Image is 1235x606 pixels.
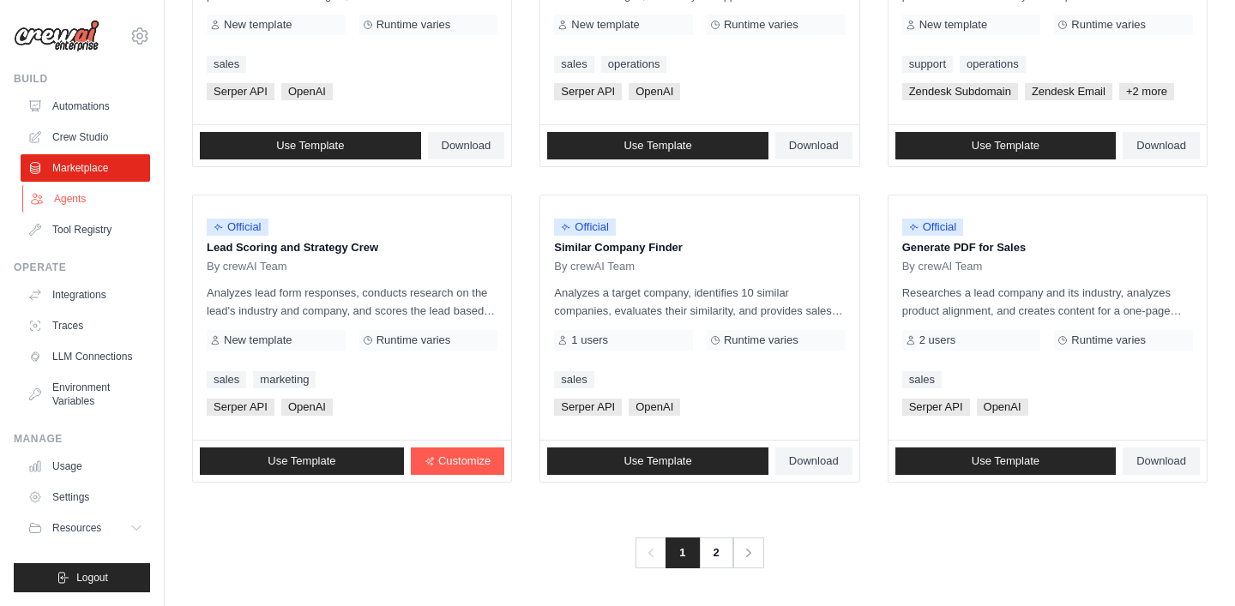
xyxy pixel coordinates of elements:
a: Use Template [200,132,421,159]
a: operations [960,56,1026,73]
span: 1 users [571,333,608,347]
p: Generate PDF for Sales [902,239,1193,256]
div: Build [14,72,150,86]
span: OpenAI [629,399,680,416]
a: Agents [22,185,152,213]
span: Serper API [207,83,274,100]
a: marketing [253,371,316,388]
span: 1 [666,537,699,568]
span: 2 users [919,333,956,347]
span: Customize [438,454,491,468]
span: By crewAI Team [207,260,287,273]
a: Download [775,447,852,475]
span: Serper API [554,83,622,100]
span: Use Template [972,139,1039,153]
button: Resources [21,514,150,542]
a: Customize [411,447,504,475]
a: sales [554,56,593,73]
a: Download [1123,132,1200,159]
span: Download [1136,454,1186,468]
a: Download [1123,447,1200,475]
a: Usage [21,453,150,480]
span: New template [224,333,292,347]
span: OpenAI [977,399,1028,416]
span: Runtime varies [1071,18,1146,32]
span: Download [789,139,839,153]
span: Official [902,219,964,236]
span: Resources [52,521,101,535]
span: Runtime varies [377,333,451,347]
span: Serper API [902,399,970,416]
a: Traces [21,312,150,339]
span: New template [571,18,639,32]
a: support [902,56,953,73]
a: Download [775,132,852,159]
a: sales [207,371,246,388]
a: Use Template [895,447,1117,475]
span: OpenAI [629,83,680,100]
a: Use Template [547,447,768,475]
span: Runtime varies [724,333,798,347]
span: Serper API [207,399,274,416]
span: By crewAI Team [902,260,983,273]
a: sales [902,371,942,388]
span: Use Template [624,139,691,153]
p: Analyzes a target company, identifies 10 similar companies, evaluates their similarity, and provi... [554,284,845,320]
span: Use Template [624,454,691,468]
p: Researches a lead company and its industry, analyzes product alignment, and creates content for a... [902,284,1193,320]
span: +2 more [1119,83,1174,100]
span: Use Template [972,454,1039,468]
span: Runtime varies [377,18,451,32]
div: Manage [14,432,150,446]
span: New template [919,18,987,32]
a: Tool Registry [21,216,150,243]
a: Integrations [21,281,150,309]
span: Zendesk Subdomain [902,83,1018,100]
a: sales [554,371,593,388]
div: Operate [14,261,150,274]
a: LLM Connections [21,343,150,370]
span: Logout [76,571,108,585]
a: Settings [21,483,150,511]
img: Logo [14,20,99,52]
span: Runtime varies [1071,333,1146,347]
span: Zendesk Email [1025,83,1112,100]
span: OpenAI [281,399,333,416]
a: 2 [699,537,733,568]
p: Lead Scoring and Strategy Crew [207,239,497,256]
span: New template [224,18,292,32]
span: Download [1136,139,1186,153]
a: sales [207,56,246,73]
a: Download [428,132,505,159]
span: Use Template [276,139,344,153]
a: Crew Studio [21,123,150,151]
a: Use Template [200,447,404,475]
button: Logout [14,563,150,592]
a: Use Template [547,132,768,159]
p: Similar Company Finder [554,239,845,256]
nav: Pagination [636,537,763,568]
span: Official [554,219,616,236]
span: Runtime varies [724,18,798,32]
span: Download [442,139,491,153]
span: OpenAI [281,83,333,100]
p: Analyzes lead form responses, conducts research on the lead's industry and company, and scores th... [207,284,497,320]
span: Use Template [268,454,335,468]
span: Download [789,454,839,468]
a: Use Template [895,132,1117,159]
a: Automations [21,93,150,120]
span: Official [207,219,268,236]
a: operations [601,56,667,73]
a: Environment Variables [21,374,150,415]
a: Marketplace [21,154,150,182]
span: By crewAI Team [554,260,635,273]
span: Serper API [554,399,622,416]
